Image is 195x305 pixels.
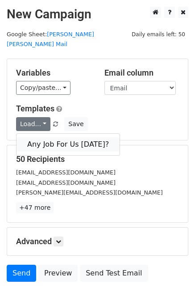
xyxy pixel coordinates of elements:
small: [EMAIL_ADDRESS][DOMAIN_NAME] [16,179,116,186]
a: Any Job For Us [DATE]? [17,137,120,152]
a: Templates [16,104,54,113]
a: Send Test Email [80,265,148,282]
small: [EMAIL_ADDRESS][DOMAIN_NAME] [16,169,116,176]
small: [PERSON_NAME][EMAIL_ADDRESS][DOMAIN_NAME] [16,189,163,196]
a: Preview [38,265,78,282]
h2: New Campaign [7,7,188,22]
a: Daily emails left: 50 [129,31,188,38]
a: [PERSON_NAME] [PERSON_NAME] Mail [7,31,94,48]
small: Google Sheet: [7,31,94,48]
h5: Email column [104,68,179,78]
h5: Advanced [16,237,179,246]
a: +47 more [16,202,54,213]
h5: 50 Recipients [16,154,179,164]
a: Copy/paste... [16,81,71,95]
h5: Variables [16,68,91,78]
iframe: Chat Widget [150,262,195,305]
span: Daily emails left: 50 [129,30,188,39]
button: Save [64,117,87,131]
a: Load... [16,117,50,131]
a: Send [7,265,36,282]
